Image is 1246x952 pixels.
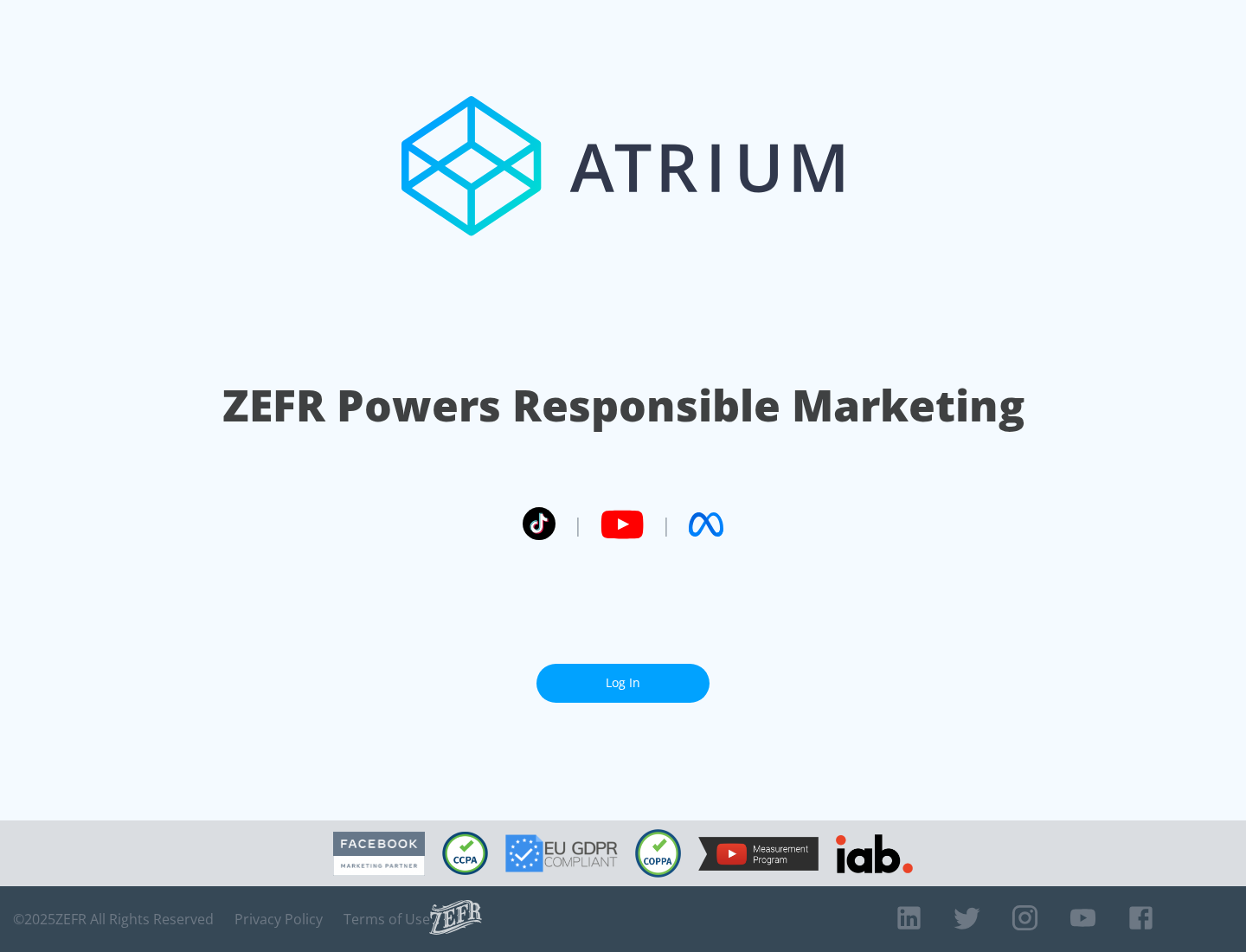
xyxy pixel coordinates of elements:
img: COPPA Compliant [635,829,681,878]
img: Facebook Marketing Partner [333,832,425,876]
span: © 2025 ZEFR All Rights Reserved [13,910,214,928]
a: Log In [536,664,710,703]
span: | [573,511,583,537]
img: YouTube Measurement Program [698,837,819,871]
img: CCPA Compliant [442,832,488,875]
img: IAB [836,834,913,873]
img: GDPR Compliant [505,834,618,872]
a: Privacy Policy [234,910,323,928]
span: | [661,511,671,537]
a: Terms of Use [344,910,430,928]
h1: ZEFR Powers Responsible Marketing [222,376,1024,435]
